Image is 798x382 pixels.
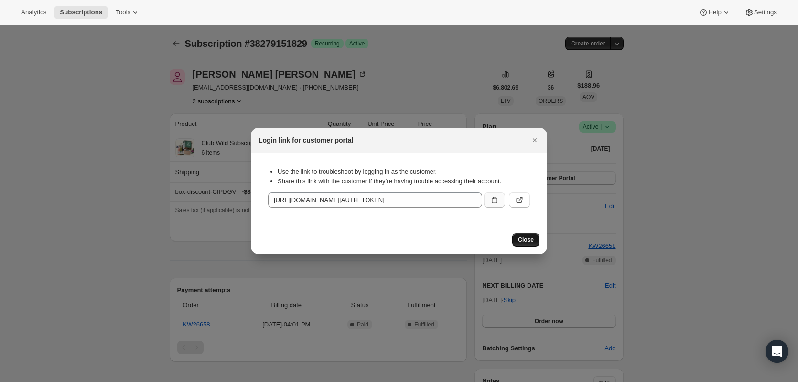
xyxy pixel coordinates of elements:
[110,6,146,19] button: Tools
[278,177,530,186] li: Share this link with the customer if they’re having trouble accessing their account.
[278,167,530,177] li: Use the link to troubleshoot by logging in as the customer.
[54,6,108,19] button: Subscriptions
[60,9,102,16] span: Subscriptions
[259,135,353,145] h2: Login link for customer portal
[754,9,777,16] span: Settings
[708,9,721,16] span: Help
[15,6,52,19] button: Analytics
[512,233,539,247] button: Close
[21,9,46,16] span: Analytics
[116,9,130,16] span: Tools
[739,6,783,19] button: Settings
[528,134,541,147] button: Close
[766,340,788,363] div: Open Intercom Messenger
[518,236,534,244] span: Close
[693,6,736,19] button: Help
